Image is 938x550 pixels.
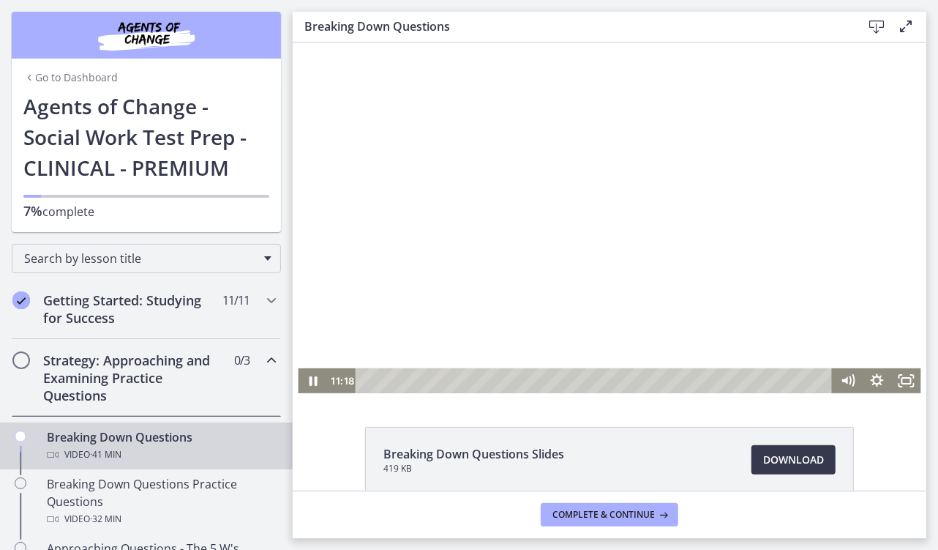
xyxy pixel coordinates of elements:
a: Go to Dashboard [23,70,118,85]
a: Download [751,445,836,475]
span: Breaking Down Questions Slides [383,445,564,463]
div: Search by lesson title [12,244,281,273]
h2: Strategy: Approaching and Examining Practice Questions [43,352,222,404]
span: 11 / 11 [222,291,249,309]
div: Video [47,510,275,528]
span: Complete & continue [552,509,655,521]
i: Completed [12,291,30,309]
button: Complete & continue [541,503,678,527]
button: Show settings menu [570,326,599,351]
div: Video [47,446,275,464]
p: complete [23,202,269,220]
button: Fullscreen [599,326,629,351]
span: Download [763,451,824,469]
div: Breaking Down Questions Practice Questions [47,475,275,528]
h1: Agents of Change - Social Work Test Prep - CLINICAL - PREMIUM [23,91,269,183]
span: · 32 min [90,510,121,528]
span: 0 / 3 [234,352,249,369]
span: 7% [23,202,42,220]
span: Search by lesson title [24,250,257,267]
span: 419 KB [383,463,564,475]
button: Mute [541,326,570,351]
h3: Breaking Down Questions [304,18,838,35]
img: Agents of Change [59,18,234,53]
div: Breaking Down Questions [47,428,275,464]
h2: Getting Started: Studying for Success [43,291,222,327]
iframe: Video Lesson [293,42,926,393]
span: · 41 min [90,446,121,464]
